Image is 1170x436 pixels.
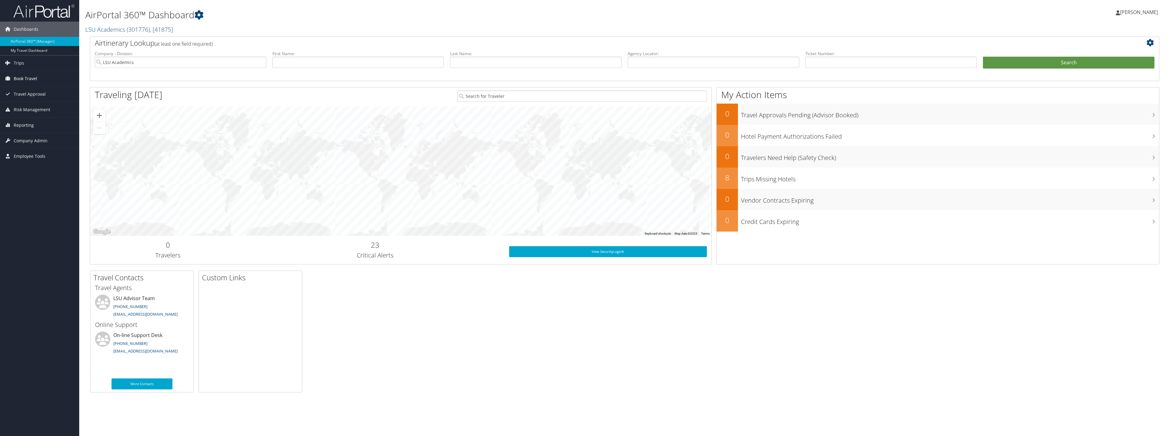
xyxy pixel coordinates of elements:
h2: Custom Links [202,272,302,283]
h2: 0 [717,108,738,119]
button: Search [983,57,1154,69]
a: 0Travelers Need Help (Safety Check) [717,146,1159,168]
a: [PHONE_NUMBER] [113,341,147,346]
a: [EMAIL_ADDRESS][DOMAIN_NAME] [113,348,178,354]
span: Risk Management [14,102,50,117]
input: Search for Traveler [457,90,707,102]
h2: 0 [717,151,738,161]
h3: Trips Missing Hotels [741,172,1159,183]
h3: Travelers Need Help (Safety Check) [741,151,1159,162]
h3: Travel Approvals Pending (Advisor Booked) [741,108,1159,119]
h1: Traveling [DATE] [95,88,162,101]
a: 0Vendor Contracts Expiring [717,189,1159,210]
a: 8Trips Missing Hotels [717,168,1159,189]
a: View SecurityLogic® [509,246,707,257]
h2: 0 [95,240,241,250]
a: Open this area in Google Maps (opens a new window) [92,228,112,236]
h3: Travelers [95,251,241,260]
button: Zoom in [93,109,105,122]
a: [PERSON_NAME] [1116,3,1164,21]
h2: 0 [717,194,738,204]
h3: Online Support [95,321,189,329]
h3: Travel Agents [95,284,189,292]
span: Book Travel [14,71,37,86]
h2: 8 [717,172,738,183]
label: Agency Locator: [628,51,799,57]
h1: AirPortal 360™ Dashboard [85,9,804,21]
a: Terms (opens in new tab) [701,232,710,235]
a: 0Travel Approvals Pending (Advisor Booked) [717,104,1159,125]
span: Employee Tools [14,149,45,164]
span: Reporting [14,118,34,133]
span: (at least one field required) [154,41,213,47]
span: [PERSON_NAME] [1120,9,1158,16]
h2: 0 [717,130,738,140]
label: Company - Division: [95,51,266,57]
h3: Vendor Contracts Expiring [741,193,1159,205]
span: , [ 41875 ] [150,25,173,34]
h2: 0 [717,215,738,225]
button: Zoom out [93,122,105,134]
label: Last Name: [450,51,622,57]
span: Travel Approval [14,87,46,102]
a: [PHONE_NUMBER] [113,304,147,309]
img: Google [92,228,112,236]
h2: Airtinerary Lookup [95,38,1065,48]
label: First Name: [272,51,444,57]
li: LSU Advisor Team [92,295,192,320]
span: ( 301776 ) [127,25,150,34]
a: LSU Academics [85,25,173,34]
h3: Hotel Payment Authorizations Failed [741,129,1159,141]
button: Keyboard shortcuts [645,232,671,236]
a: [EMAIL_ADDRESS][DOMAIN_NAME] [113,311,178,317]
h3: Critical Alerts [250,251,500,260]
span: Dashboards [14,22,38,37]
label: Ticket Number: [805,51,977,57]
h1: My Action Items [717,88,1159,101]
span: Map data ©2025 [675,232,697,235]
span: Trips [14,55,24,71]
a: 0Hotel Payment Authorizations Failed [717,125,1159,146]
a: More Contacts [112,378,172,389]
h2: Travel Contacts [94,272,193,283]
li: On-line Support Desk [92,331,192,356]
h2: 23 [250,240,500,250]
span: Company Admin [14,133,48,148]
h3: Credit Cards Expiring [741,214,1159,226]
a: 0Credit Cards Expiring [717,210,1159,232]
img: airportal-logo.png [13,4,74,18]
